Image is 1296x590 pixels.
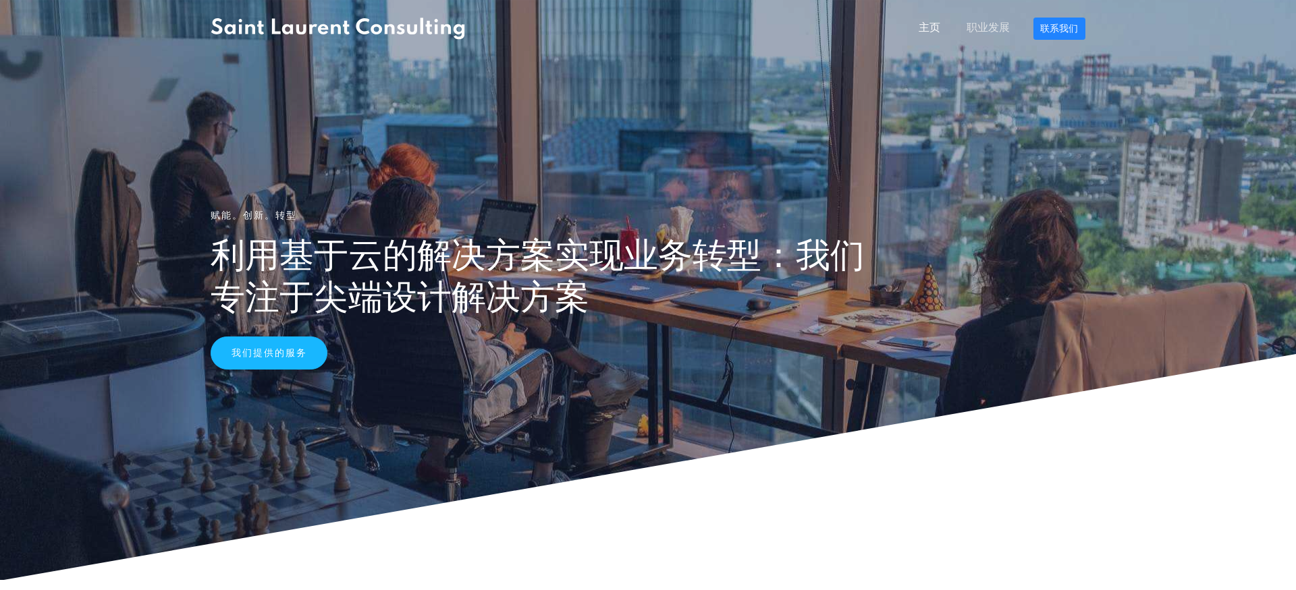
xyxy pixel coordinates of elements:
[919,22,940,34] font: 主页
[953,15,1022,42] a: 职业发展
[906,15,953,42] a: 主页
[1040,24,1078,34] font: 联系我们
[967,22,1010,34] font: 职业发展
[232,349,307,358] font: 我们提供的服务
[211,211,297,220] font: 赋能。创新。转型
[211,240,865,316] font: 利用基于云的解决方案实现业务转型：我们专注于尖端设计解决方案
[1033,18,1085,40] a: 联系我们
[211,336,327,370] a: 我们提供的服务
